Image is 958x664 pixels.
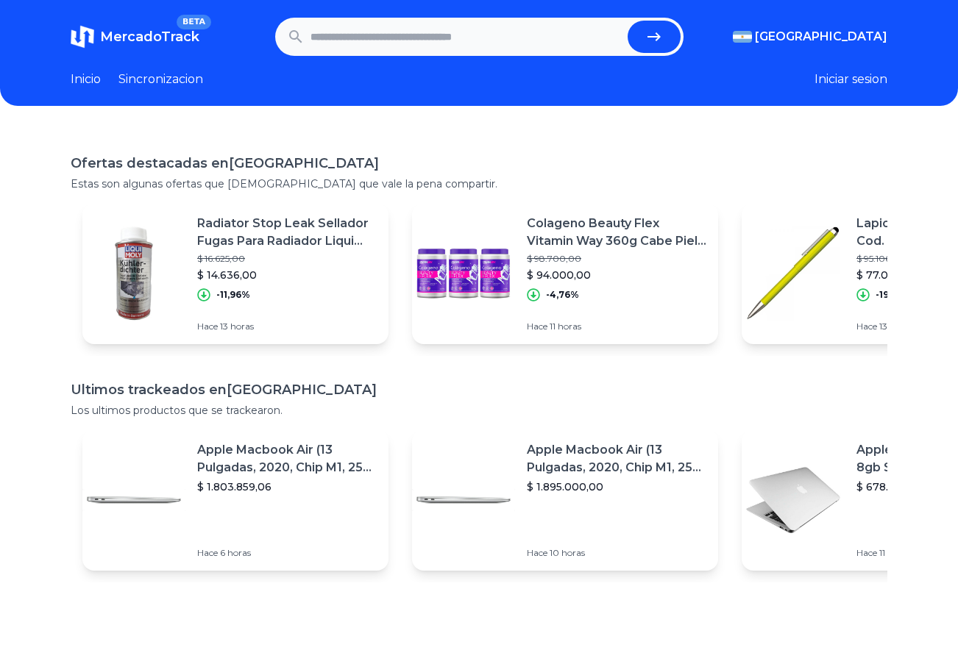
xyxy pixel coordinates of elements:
[876,289,898,301] p: -19%
[71,71,101,88] a: Inicio
[216,289,250,301] p: -11,96%
[733,28,887,46] button: [GEOGRAPHIC_DATA]
[197,253,377,265] p: $ 16.625,00
[527,479,706,494] p: $ 1.895.000,00
[527,253,706,265] p: $ 98.700,00
[755,28,887,46] span: [GEOGRAPHIC_DATA]
[197,479,377,494] p: $ 1.803.859,06
[71,25,199,49] a: MercadoTrackBETA
[82,429,388,571] a: Featured imageApple Macbook Air (13 Pulgadas, 2020, Chip M1, 256 Gb De Ssd, 8 Gb De Ram) - Plata$...
[177,15,211,29] span: BETA
[527,268,706,282] p: $ 94.000,00
[527,321,706,332] p: Hace 11 horas
[197,547,377,559] p: Hace 6 horas
[71,176,887,191] p: Estas son algunas ofertas que [DEMOGRAPHIC_DATA] que vale la pena compartir.
[412,203,718,344] a: Featured imageColageno Beauty Flex Vitamin Way 360g Cabe Piel Uñas Arti X3$ 98.700,00$ 94.000,00-...
[733,31,752,43] img: Argentina
[71,25,94,49] img: MercadoTrack
[82,222,185,325] img: Featured image
[82,449,185,551] img: Featured image
[71,379,887,400] h1: Ultimos trackeados en [GEOGRAPHIC_DATA]
[815,71,887,88] button: Iniciar sesion
[197,441,377,476] p: Apple Macbook Air (13 Pulgadas, 2020, Chip M1, 256 Gb De Ssd, 8 Gb De Ram) - Plata
[527,441,706,476] p: Apple Macbook Air (13 Pulgadas, 2020, Chip M1, 256 Gb De Ssd, 8 Gb De Ram) - Plata
[546,289,579,301] p: -4,76%
[118,71,203,88] a: Sincronizacion
[100,29,199,45] span: MercadoTrack
[412,222,515,325] img: Featured image
[742,222,845,325] img: Featured image
[412,449,515,551] img: Featured image
[197,321,377,332] p: Hace 13 horas
[527,547,706,559] p: Hace 10 horas
[197,215,377,250] p: Radiator Stop Leak Sellador Fugas Para Radiador Liqui Moly
[527,215,706,250] p: Colageno Beauty Flex Vitamin Way 360g Cabe Piel Uñas Arti X3
[82,203,388,344] a: Featured imageRadiator Stop Leak Sellador Fugas Para Radiador Liqui Moly$ 16.625,00$ 14.636,00-11...
[197,268,377,282] p: $ 14.636,00
[71,403,887,418] p: Los ultimos productos que se trackearon.
[412,429,718,571] a: Featured imageApple Macbook Air (13 Pulgadas, 2020, Chip M1, 256 Gb De Ssd, 8 Gb De Ram) - Plata$...
[742,449,845,551] img: Featured image
[71,153,887,174] h1: Ofertas destacadas en [GEOGRAPHIC_DATA]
